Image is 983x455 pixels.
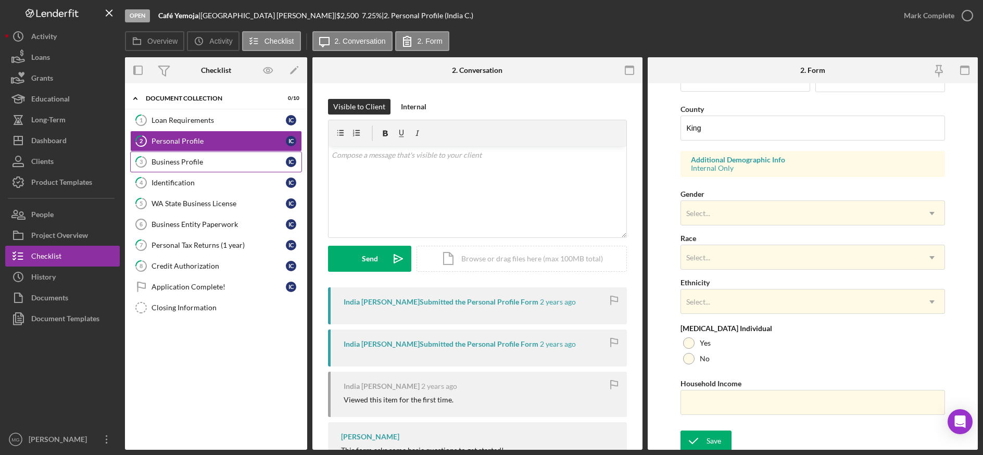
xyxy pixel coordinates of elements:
div: WA State Business License [152,199,286,208]
div: Additional Demographic Info [691,156,934,164]
button: Activity [5,26,120,47]
div: Business Entity Paperwork [152,220,286,229]
div: India [PERSON_NAME] Submitted the Personal Profile Form [344,298,538,306]
a: Closing Information [130,297,302,318]
div: Personal Tax Returns (1 year) [152,241,286,249]
button: Mark Complete [893,5,978,26]
button: Project Overview [5,225,120,246]
div: Document Templates [31,308,99,332]
label: 2. Conversation [335,37,386,45]
div: Internal [401,99,426,115]
tspan: 8 [140,262,143,269]
label: County [680,105,704,113]
div: Internal Only [691,164,934,172]
div: Closing Information [152,304,301,312]
div: This form asks some basic questions to get started! [341,446,504,454]
a: 3Business ProfileIC [130,151,302,172]
a: 8Credit AuthorizationIC [130,256,302,276]
button: 2. Conversation [312,31,393,51]
time: 2023-11-14 19:26 [421,382,457,390]
div: Select... [686,209,710,218]
a: 4IdentificationIC [130,172,302,193]
div: | 2. Personal Profile (India C.) [382,11,473,20]
div: I C [286,240,296,250]
div: 0 / 10 [281,95,299,102]
div: Business Profile [152,158,286,166]
div: Personal Profile [152,137,286,145]
button: Activity [187,31,239,51]
label: Checklist [264,37,294,45]
div: Select... [686,254,710,262]
div: Loan Requirements [152,116,286,124]
button: Document Templates [5,308,120,329]
label: Household Income [680,379,741,388]
div: Open Intercom Messenger [948,409,973,434]
button: Send [328,246,411,272]
div: Document Collection [146,95,273,102]
button: Grants [5,68,120,89]
b: Café Yemoja [158,11,198,20]
a: Application Complete!IC [130,276,302,297]
div: [GEOGRAPHIC_DATA] [PERSON_NAME] | [200,11,336,20]
div: I C [286,282,296,292]
div: Dashboard [31,130,67,154]
a: 2Personal ProfileIC [130,131,302,151]
div: India [PERSON_NAME] Submitted the Personal Profile Form [344,340,538,348]
div: Educational [31,89,70,112]
div: 7.25 % [362,11,382,20]
a: 5WA State Business LicenseIC [130,193,302,214]
div: Viewed this item for the first time. [344,396,453,404]
a: Dashboard [5,130,120,151]
button: Product Templates [5,172,120,193]
time: 2023-11-21 20:31 [540,298,576,306]
div: Credit Authorization [152,262,286,270]
div: I C [286,136,296,146]
div: 2. Form [800,66,825,74]
button: People [5,204,120,225]
tspan: 6 [140,221,143,228]
div: I C [286,261,296,271]
button: Long-Term [5,109,120,130]
button: Loans [5,47,120,68]
button: Overview [125,31,184,51]
div: Clients [31,151,54,174]
div: Project Overview [31,225,88,248]
div: 2. Conversation [452,66,502,74]
label: No [700,355,710,363]
div: Checklist [31,246,61,269]
div: Long-Term [31,109,66,133]
button: Documents [5,287,120,308]
label: Activity [209,37,232,45]
button: 2. Form [395,31,449,51]
a: 6Business Entity PaperworkIC [130,214,302,235]
div: Product Templates [31,172,92,195]
div: Documents [31,287,68,311]
button: Educational [5,89,120,109]
div: [MEDICAL_DATA] Individual [680,324,944,333]
div: Activity [31,26,57,49]
div: Select... [686,298,710,306]
tspan: 5 [140,200,143,207]
div: Open [125,9,150,22]
button: Internal [396,99,432,115]
div: Visible to Client [333,99,385,115]
button: History [5,267,120,287]
div: People [31,204,54,228]
div: I C [286,178,296,188]
tspan: 2 [140,137,143,144]
label: 2. Form [418,37,443,45]
label: Overview [147,37,178,45]
div: | [158,11,200,20]
div: Mark Complete [904,5,954,26]
time: 2023-11-14 19:27 [540,340,576,348]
